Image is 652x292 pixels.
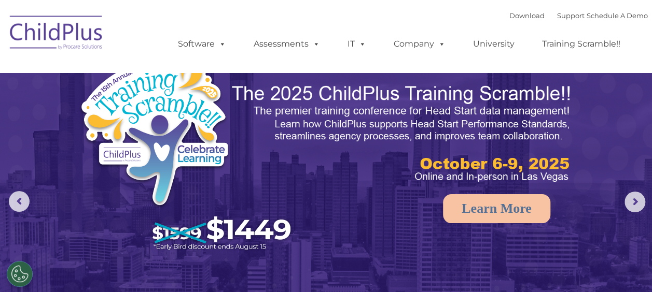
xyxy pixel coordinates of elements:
button: Cookies Settings [7,261,33,287]
span: Last name [144,68,176,76]
span: Phone number [144,111,188,119]
a: University [463,34,525,54]
a: Learn More [443,194,550,223]
font: | [509,11,648,20]
a: Support [557,11,585,20]
a: Company [383,34,456,54]
img: ChildPlus by Procare Solutions [5,8,108,60]
a: Training Scramble!! [532,34,631,54]
a: IT [337,34,377,54]
a: Software [168,34,237,54]
a: Schedule A Demo [587,11,648,20]
a: Download [509,11,545,20]
a: Assessments [243,34,330,54]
